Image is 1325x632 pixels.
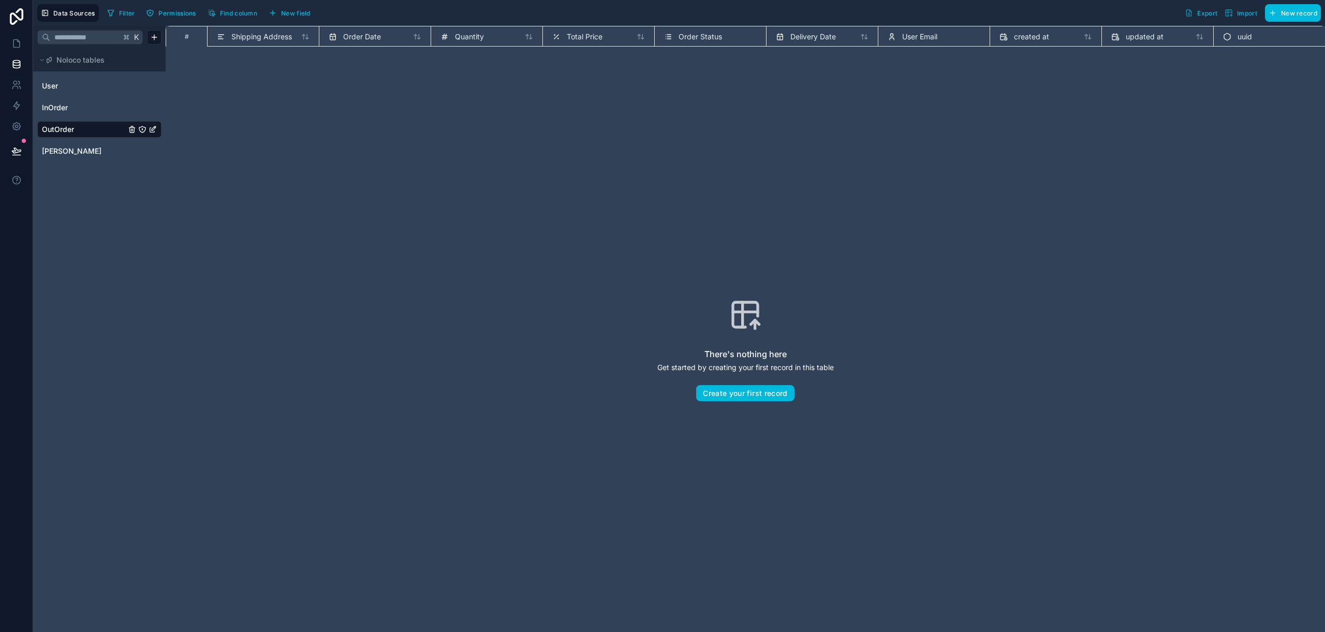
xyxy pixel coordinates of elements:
[53,9,95,17] span: Data Sources
[42,102,68,113] span: InOrder
[1014,32,1049,42] span: created at
[158,9,196,17] span: Permissions
[142,5,203,21] a: Permissions
[37,53,155,67] button: Noloco tables
[455,32,484,42] span: Quantity
[704,348,787,360] h2: There's nothing here
[42,146,101,156] span: [PERSON_NAME]
[119,9,135,17] span: Filter
[1261,4,1321,22] a: New record
[567,32,602,42] span: Total Price
[142,5,199,21] button: Permissions
[1181,4,1221,22] button: Export
[220,9,257,17] span: Find column
[204,5,261,21] button: Find column
[103,5,139,21] button: Filter
[657,362,834,373] p: Get started by creating your first record in this table
[42,146,126,156] a: [PERSON_NAME]
[343,32,381,42] span: Order Date
[281,9,311,17] span: New field
[1265,4,1321,22] button: New record
[1221,4,1261,22] button: Import
[133,34,140,41] span: K
[37,99,161,116] div: InOrder
[42,124,74,135] span: OutOrder
[37,121,161,138] div: OutOrder
[175,33,198,40] div: #
[1238,32,1252,42] span: uuid
[1281,9,1317,17] span: New record
[265,5,314,21] button: New field
[56,55,105,65] span: Noloco tables
[1237,9,1257,17] span: Import
[231,32,292,42] span: Shipping Address
[1197,9,1217,17] span: Export
[37,78,161,94] div: User
[790,32,836,42] span: Delivery Date
[42,81,126,91] a: User
[679,32,722,42] span: Order Status
[42,102,126,113] a: InOrder
[1126,32,1164,42] span: updated at
[37,4,99,22] button: Data Sources
[37,143,161,159] div: Wein
[902,32,937,42] span: User Email
[696,385,794,402] button: Create your first record
[42,124,126,135] a: OutOrder
[42,81,58,91] span: User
